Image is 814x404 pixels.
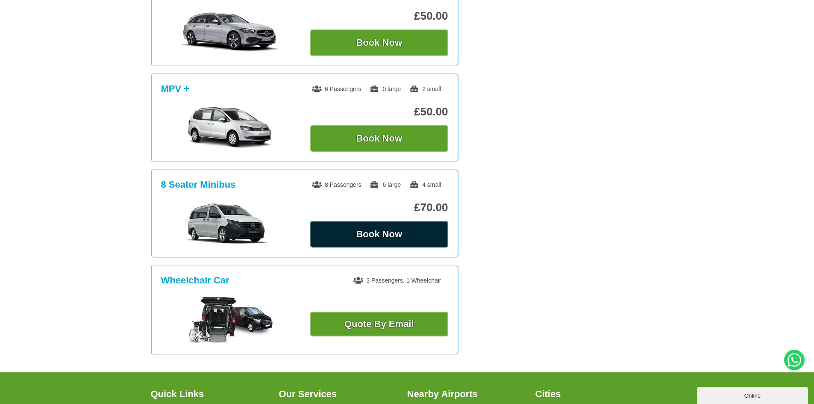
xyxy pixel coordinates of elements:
button: Book Now [310,221,448,248]
span: 3 Passengers, 1 Wheelchair [353,277,441,284]
h3: Wheelchair Car [161,275,229,286]
h3: Quick Links [151,389,269,399]
span: 6 large [370,181,401,188]
iframe: chat widget [697,385,810,404]
span: 8 Passengers [312,181,361,188]
h3: Nearby Airports [407,389,525,399]
img: Estate Car [165,11,294,53]
span: 0 large [370,86,401,92]
span: 2 small [409,86,441,92]
a: Quote By Email [310,312,448,336]
p: £50.00 [310,9,448,23]
span: 6 Passengers [312,86,361,92]
h3: 8 Seater Minibus [161,179,236,190]
img: MPV + [165,106,294,149]
h3: MPV + [161,83,190,94]
button: Book Now [310,29,448,56]
button: Book Now [310,125,448,152]
img: 8 Seater Minibus [165,202,294,245]
h3: Our Services [279,389,397,399]
img: Wheelchair Car [187,297,273,344]
p: £70.00 [310,201,448,214]
h3: Cities [535,389,653,399]
span: 4 small [409,181,441,188]
p: £50.00 [310,105,448,118]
